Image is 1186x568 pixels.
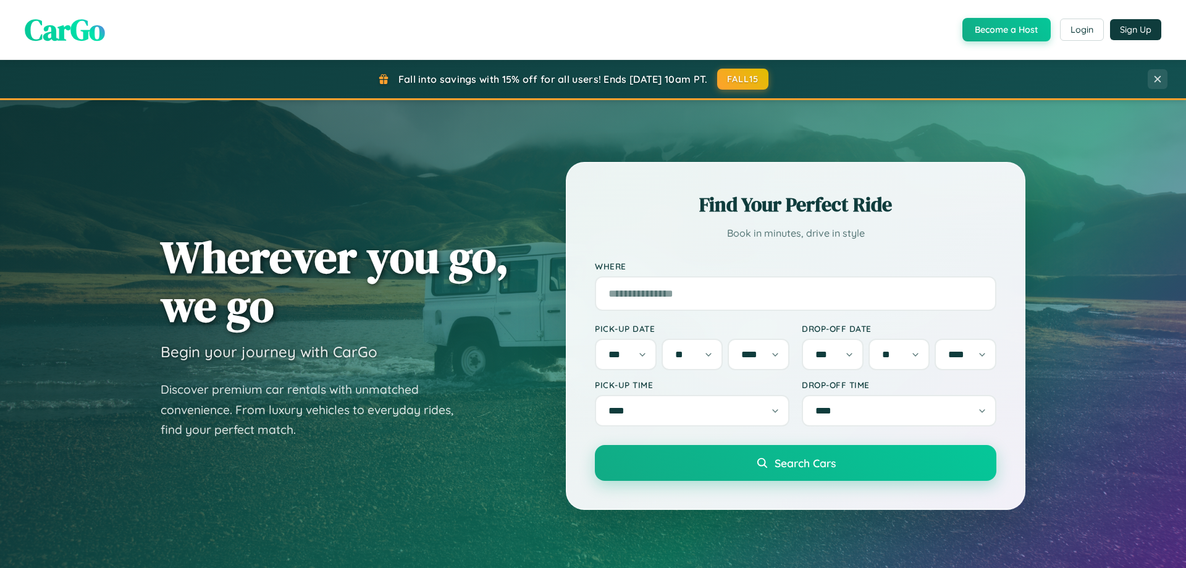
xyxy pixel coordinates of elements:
button: Sign Up [1110,19,1161,40]
p: Book in minutes, drive in style [595,224,996,242]
p: Discover premium car rentals with unmatched convenience. From luxury vehicles to everyday rides, ... [161,379,469,440]
h2: Find Your Perfect Ride [595,191,996,218]
label: Where [595,261,996,271]
button: Search Cars [595,445,996,481]
label: Pick-up Time [595,379,789,390]
span: Fall into savings with 15% off for all users! Ends [DATE] 10am PT. [398,73,708,85]
label: Drop-off Time [802,379,996,390]
button: FALL15 [717,69,769,90]
label: Drop-off Date [802,323,996,334]
h1: Wherever you go, we go [161,232,509,330]
h3: Begin your journey with CarGo [161,342,377,361]
label: Pick-up Date [595,323,789,334]
button: Become a Host [962,18,1051,41]
span: Search Cars [775,456,836,470]
button: Login [1060,19,1104,41]
span: CarGo [25,9,105,50]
